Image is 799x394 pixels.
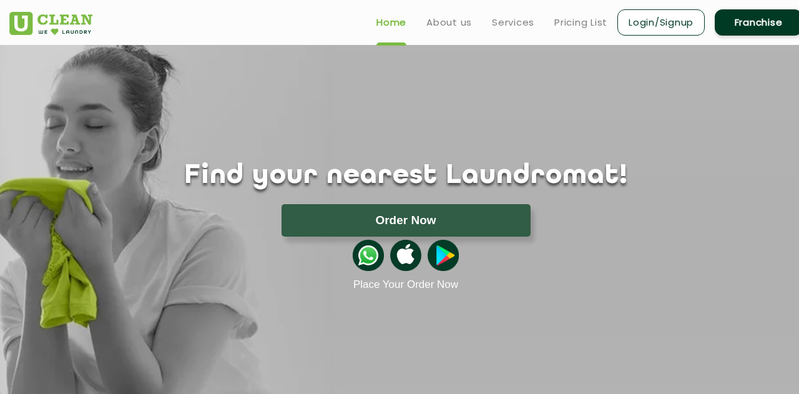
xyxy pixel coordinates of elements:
img: apple-icon.png [390,240,421,271]
a: Login/Signup [617,9,705,36]
a: Place Your Order Now [353,278,458,291]
a: Home [376,15,406,30]
button: Order Now [282,204,531,237]
img: whatsappicon.png [353,240,384,271]
img: playstoreicon.png [428,240,459,271]
img: UClean Laundry and Dry Cleaning [9,12,92,35]
a: Pricing List [554,15,607,30]
a: About us [426,15,472,30]
a: Services [492,15,534,30]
